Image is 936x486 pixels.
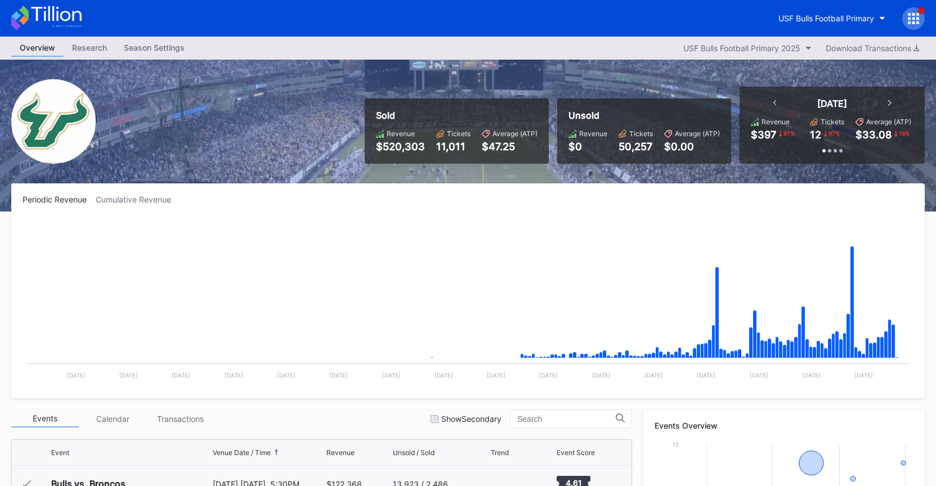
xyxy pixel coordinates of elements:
div: USF Bulls Football Primary [778,13,874,23]
div: Revenue [387,129,415,138]
div: Events Overview [655,421,913,430]
div: $47.25 [482,141,538,152]
div: Sold [376,110,538,121]
div: Revenue [762,118,790,126]
text: [DATE] [435,372,453,379]
div: Research [64,39,115,56]
div: $33.08 [856,129,892,141]
div: Calendar [79,410,146,427]
div: 11,011 [436,141,471,152]
div: 18 % [898,129,911,138]
input: Search [517,415,616,424]
div: Average (ATP) [866,118,911,126]
div: [DATE] [817,98,847,109]
button: USF Bulls Football Primary 2025 [678,40,817,56]
text: [DATE] [854,372,873,379]
a: Season Settings [115,39,193,57]
text: [DATE] [592,372,611,379]
div: $520,303 [376,141,425,152]
text: [DATE] [382,372,401,379]
text: [DATE] [172,372,190,379]
button: USF Bulls Football Primary [770,8,894,29]
button: Download Transactions [820,40,925,56]
text: [DATE] [277,372,295,379]
text: [DATE] [697,372,715,379]
text: 15 [673,441,679,448]
div: Revenue [326,448,355,457]
div: Transactions [146,410,214,427]
div: 97 % [782,129,796,138]
div: Unsold / Sold [393,448,435,457]
svg: Chart title [23,218,913,387]
text: [DATE] [644,372,663,379]
div: Events [11,410,79,427]
div: Tickets [629,129,653,138]
div: Unsold [568,110,720,121]
a: Overview [11,39,64,57]
div: Trend [491,448,509,457]
img: USF_Bulls_Football_Primary.png [11,79,96,164]
a: Research [64,39,115,57]
text: [DATE] [487,372,505,379]
div: 12 [810,129,821,141]
div: Periodic Revenue [23,195,96,204]
div: Tickets [821,118,844,126]
text: [DATE] [225,372,243,379]
div: Revenue [579,129,607,138]
div: Average (ATP) [492,129,538,138]
text: [DATE] [67,372,86,379]
div: USF Bulls Football Primary 2025 [683,43,800,53]
text: [DATE] [119,372,138,379]
div: 97 % [827,129,841,138]
div: Download Transactions [826,43,919,53]
text: [DATE] [802,372,821,379]
div: Season Settings [115,39,193,56]
div: $0 [568,141,607,152]
div: Cumulative Revenue [96,195,180,204]
div: 50,257 [619,141,653,152]
div: Tickets [447,129,471,138]
div: $397 [751,129,776,141]
div: Average (ATP) [675,129,720,138]
div: Event [51,448,69,457]
text: [DATE] [750,372,768,379]
div: Event Score [557,448,595,457]
div: Show Secondary [441,414,501,424]
text: [DATE] [329,372,348,379]
text: [DATE] [539,372,558,379]
div: $0.00 [664,141,720,152]
div: Venue Date / Time [213,448,271,457]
